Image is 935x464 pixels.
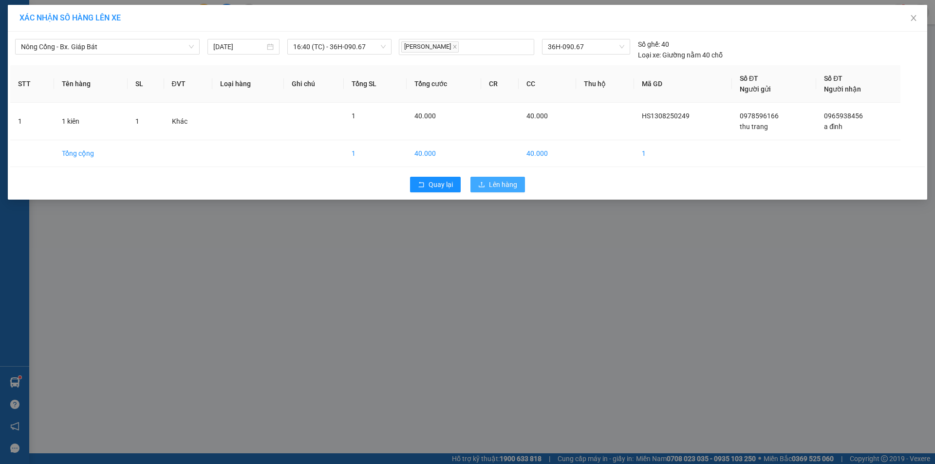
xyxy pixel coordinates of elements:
[38,54,92,74] strong: PHIẾU BIÊN NHẬN
[519,140,576,167] td: 40.000
[128,65,164,103] th: SL
[526,112,548,120] span: 40.000
[54,140,128,167] td: Tổng cộng
[407,65,481,103] th: Tổng cước
[638,50,661,60] span: Loại xe:
[21,39,194,54] span: Nông Cống - Bx. Giáp Bát
[634,65,732,103] th: Mã GD
[740,85,771,93] span: Người gửi
[824,112,863,120] span: 0965938456
[740,112,779,120] span: 0978596166
[164,65,212,103] th: ĐVT
[19,13,121,22] span: XÁC NHẬN SỐ HÀNG LÊN XE
[344,65,406,103] th: Tổng SL
[54,65,128,103] th: Tên hàng
[5,28,26,62] img: logo
[638,39,669,50] div: 40
[407,140,481,167] td: 40.000
[638,39,660,50] span: Số ghế:
[478,181,485,189] span: upload
[489,179,517,190] span: Lên hàng
[634,140,732,167] td: 1
[410,177,461,192] button: rollbackQuay lại
[824,74,842,82] span: Số ĐT
[212,65,284,103] th: Loại hàng
[135,117,139,125] span: 1
[32,8,98,39] strong: CHUYỂN PHÁT NHANH ĐÔNG LÝ
[414,112,436,120] span: 40.000
[401,41,459,53] span: [PERSON_NAME]
[548,39,624,54] span: 36H-090.67
[642,112,690,120] span: HS1308250249
[164,103,212,140] td: Khác
[824,85,861,93] span: Người nhận
[519,65,576,103] th: CC
[429,179,453,190] span: Quay lại
[576,65,634,103] th: Thu hộ
[10,65,54,103] th: STT
[293,39,386,54] span: 16:40 (TC) - 36H-090.67
[740,74,758,82] span: Số ĐT
[284,65,344,103] th: Ghi chú
[418,181,425,189] span: rollback
[344,140,406,167] td: 1
[638,50,723,60] div: Giường nằm 40 chỗ
[103,39,161,50] span: HS1308250249
[900,5,927,32] button: Close
[452,44,457,49] span: close
[54,103,128,140] td: 1 kiên
[213,41,265,52] input: 13/08/2025
[48,41,80,52] span: SĐT XE
[470,177,525,192] button: uploadLên hàng
[10,103,54,140] td: 1
[740,123,768,130] span: thu trang
[824,123,842,130] span: a đình
[910,14,917,22] span: close
[352,112,355,120] span: 1
[481,65,519,103] th: CR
